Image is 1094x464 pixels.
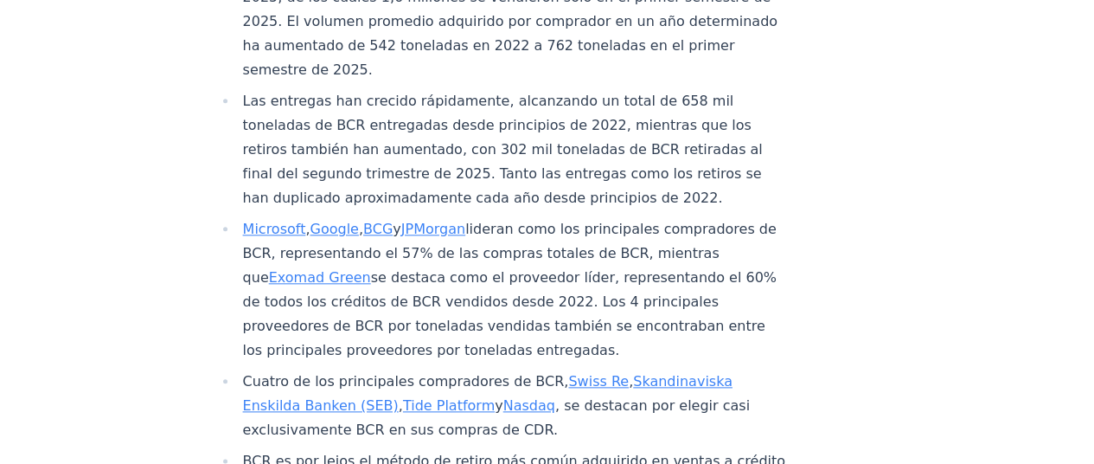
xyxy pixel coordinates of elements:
[243,373,569,390] font: Cuatro de los principales compradores de BCR,
[393,221,400,237] font: y
[403,397,495,414] a: Tide Platform
[568,373,629,390] a: Swiss Re
[363,221,393,237] a: BCG
[269,269,371,286] a: Exomad Green
[399,397,403,414] font: ,
[359,221,363,237] font: ,
[629,373,633,390] font: ,
[310,221,358,237] a: Google
[495,397,502,414] font: y
[243,221,777,286] font: lideran como los principales compradores de BCR, representando el 57% de las compras totales de B...
[503,397,555,414] a: Nasdaq
[243,269,777,358] font: se destaca como el proveedor líder, representando el 60% de todos los créditos de BCR vendidos de...
[305,221,310,237] font: ,
[243,221,306,237] a: Microsoft
[243,93,763,206] font: Las entregas han crecido rápidamente, alcanzando un total de 658 mil toneladas de BCR entregadas ...
[401,221,465,237] a: JPMorgan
